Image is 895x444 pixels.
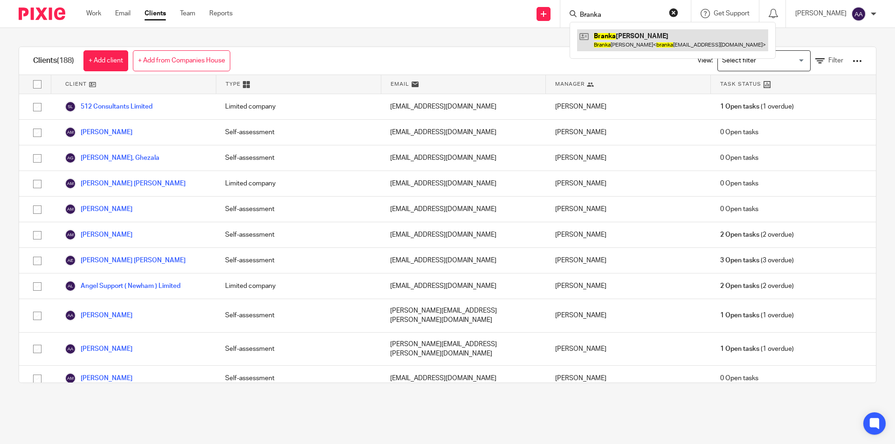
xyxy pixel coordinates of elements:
[720,256,794,265] span: (3 overdue)
[546,273,711,299] div: [PERSON_NAME]
[381,333,546,366] div: [PERSON_NAME][EMAIL_ADDRESS][PERSON_NAME][DOMAIN_NAME]
[216,197,381,222] div: Self-assessment
[65,280,180,292] a: Angel Support ( Newham ) Limited
[216,222,381,247] div: Self-assessment
[381,222,546,247] div: [EMAIL_ADDRESS][DOMAIN_NAME]
[720,179,758,188] span: 0 Open tasks
[391,80,409,88] span: Email
[133,50,230,71] a: + Add from Companies House
[720,311,794,320] span: (1 overdue)
[683,47,862,75] div: View:
[546,120,711,145] div: [PERSON_NAME]
[546,366,711,391] div: [PERSON_NAME]
[720,344,794,354] span: (1 overdue)
[65,373,132,384] a: [PERSON_NAME]
[669,8,678,17] button: Clear
[65,229,132,240] a: [PERSON_NAME]
[720,256,759,265] span: 3 Open tasks
[714,10,750,17] span: Get Support
[65,178,76,189] img: svg%3E
[33,56,74,66] h1: Clients
[216,333,381,366] div: Self-assessment
[720,205,758,214] span: 0 Open tasks
[381,366,546,391] div: [EMAIL_ADDRESS][DOMAIN_NAME]
[65,127,132,138] a: [PERSON_NAME]
[65,152,76,164] img: svg%3E
[851,7,866,21] img: svg%3E
[381,273,546,299] div: [EMAIL_ADDRESS][DOMAIN_NAME]
[546,171,711,196] div: [PERSON_NAME]
[65,178,186,189] a: [PERSON_NAME] [PERSON_NAME]
[65,255,76,266] img: svg%3E
[65,229,76,240] img: svg%3E
[216,299,381,332] div: Self-assessment
[381,299,546,332] div: [PERSON_NAME][EMAIL_ADDRESS][PERSON_NAME][DOMAIN_NAME]
[555,80,585,88] span: Manager
[57,57,74,64] span: (188)
[720,102,794,111] span: (1 overdue)
[115,9,131,18] a: Email
[546,197,711,222] div: [PERSON_NAME]
[65,152,159,164] a: [PERSON_NAME], Ghezala
[65,343,76,355] img: svg%3E
[65,373,76,384] img: svg%3E
[720,80,761,88] span: Task Status
[216,120,381,145] div: Self-assessment
[65,101,76,112] img: svg%3E
[216,145,381,171] div: Self-assessment
[216,366,381,391] div: Self-assessment
[216,94,381,119] div: Limited company
[145,9,166,18] a: Clients
[381,94,546,119] div: [EMAIL_ADDRESS][DOMAIN_NAME]
[83,50,128,71] a: + Add client
[216,171,381,196] div: Limited company
[546,145,711,171] div: [PERSON_NAME]
[65,310,76,321] img: svg%3E
[216,273,381,299] div: Limited company
[720,128,758,137] span: 0 Open tasks
[546,299,711,332] div: [PERSON_NAME]
[546,248,711,273] div: [PERSON_NAME]
[65,310,132,321] a: [PERSON_NAME]
[720,102,759,111] span: 1 Open tasks
[28,75,46,93] input: Select all
[546,222,711,247] div: [PERSON_NAME]
[717,50,811,71] div: Search for option
[65,204,132,215] a: [PERSON_NAME]
[65,127,76,138] img: svg%3E
[65,255,186,266] a: [PERSON_NAME] [PERSON_NAME]
[381,248,546,273] div: [EMAIL_ADDRESS][DOMAIN_NAME]
[828,57,843,64] span: Filter
[381,171,546,196] div: [EMAIL_ADDRESS][DOMAIN_NAME]
[381,120,546,145] div: [EMAIL_ADDRESS][DOMAIN_NAME]
[65,280,76,292] img: svg%3E
[720,153,758,163] span: 0 Open tasks
[719,53,805,69] input: Search for option
[720,230,794,239] span: (2 overdue)
[720,311,759,320] span: 1 Open tasks
[720,374,758,383] span: 0 Open tasks
[65,80,87,88] span: Client
[720,344,759,354] span: 1 Open tasks
[720,230,759,239] span: 2 Open tasks
[65,343,132,355] a: [PERSON_NAME]
[226,80,241,88] span: Type
[381,197,546,222] div: [EMAIL_ADDRESS][DOMAIN_NAME]
[579,11,663,20] input: Search
[546,94,711,119] div: [PERSON_NAME]
[65,101,152,112] a: 512 Consultants Limited
[795,9,847,18] p: [PERSON_NAME]
[86,9,101,18] a: Work
[180,9,195,18] a: Team
[209,9,233,18] a: Reports
[720,281,759,291] span: 2 Open tasks
[65,204,76,215] img: svg%3E
[19,7,65,20] img: Pixie
[381,145,546,171] div: [EMAIL_ADDRESS][DOMAIN_NAME]
[720,281,794,291] span: (2 overdue)
[216,248,381,273] div: Self-assessment
[546,333,711,366] div: [PERSON_NAME]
